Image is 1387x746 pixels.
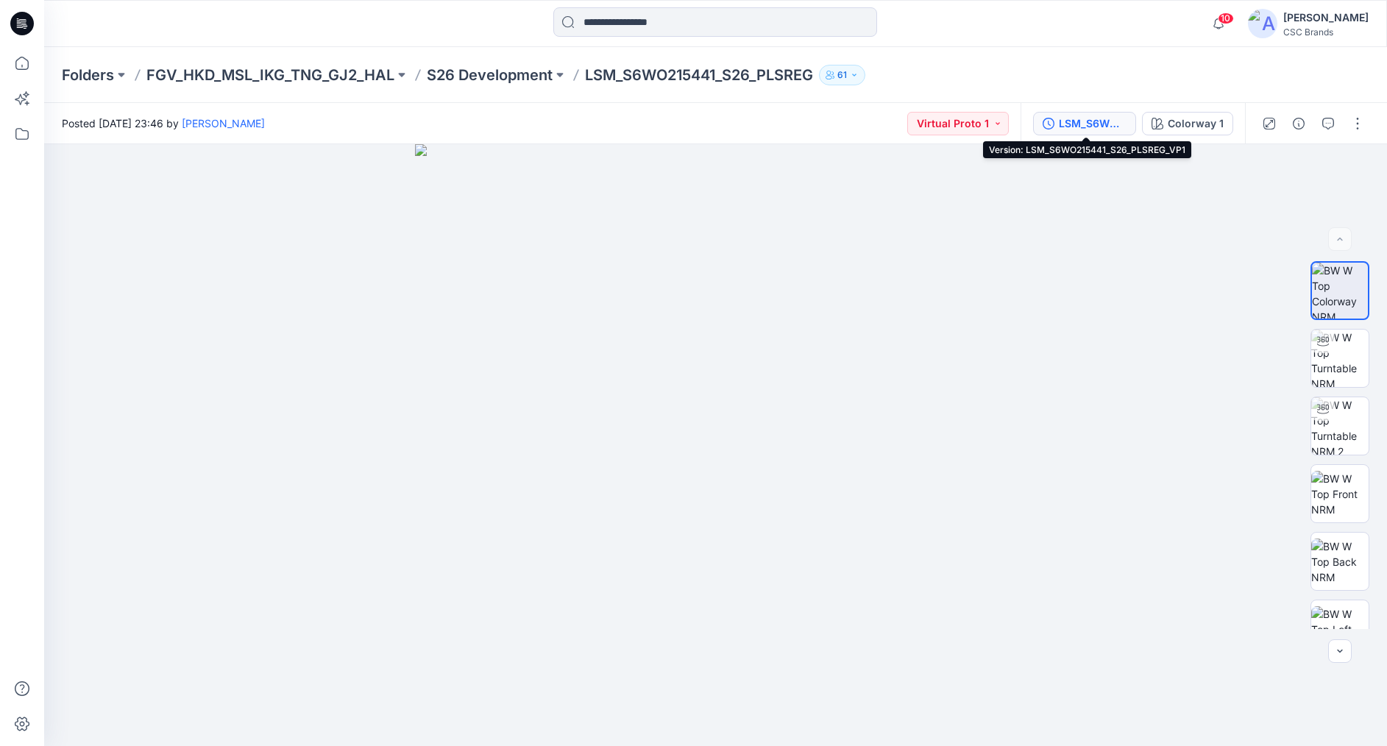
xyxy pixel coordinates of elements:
[1311,397,1369,455] img: BW W Top Turntable NRM 2
[1283,9,1369,26] div: [PERSON_NAME]
[1248,9,1277,38] img: avatar
[415,144,1017,746] img: eyJhbGciOiJIUzI1NiIsImtpZCI6IjAiLCJzbHQiOiJzZXMiLCJ0eXAiOiJKV1QifQ.eyJkYXRhIjp7InR5cGUiOiJzdG9yYW...
[1287,112,1310,135] button: Details
[1283,26,1369,38] div: CSC Brands
[1311,330,1369,387] img: BW W Top Turntable NRM
[62,116,265,131] span: Posted [DATE] 23:46 by
[1168,116,1224,132] div: Colorway 1
[1218,13,1234,24] span: 10
[146,65,394,85] a: FGV_HKD_MSL_IKG_TNG_GJ2_HAL
[427,65,553,85] a: S26 Development
[62,65,114,85] a: Folders
[1142,112,1233,135] button: Colorway 1
[1033,112,1136,135] button: LSM_S6WO215441_S26_PLSREG_VP1
[837,67,847,83] p: 61
[585,65,813,85] p: LSM_S6WO215441_S26_PLSREG
[1311,606,1369,653] img: BW W Top Left NRM
[1311,471,1369,517] img: BW W Top Front NRM
[819,65,865,85] button: 61
[1059,116,1127,132] div: LSM_S6WO215441_S26_PLSREG_VP1
[1312,263,1368,319] img: BW W Top Colorway NRM
[1311,539,1369,585] img: BW W Top Back NRM
[182,117,265,129] a: [PERSON_NAME]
